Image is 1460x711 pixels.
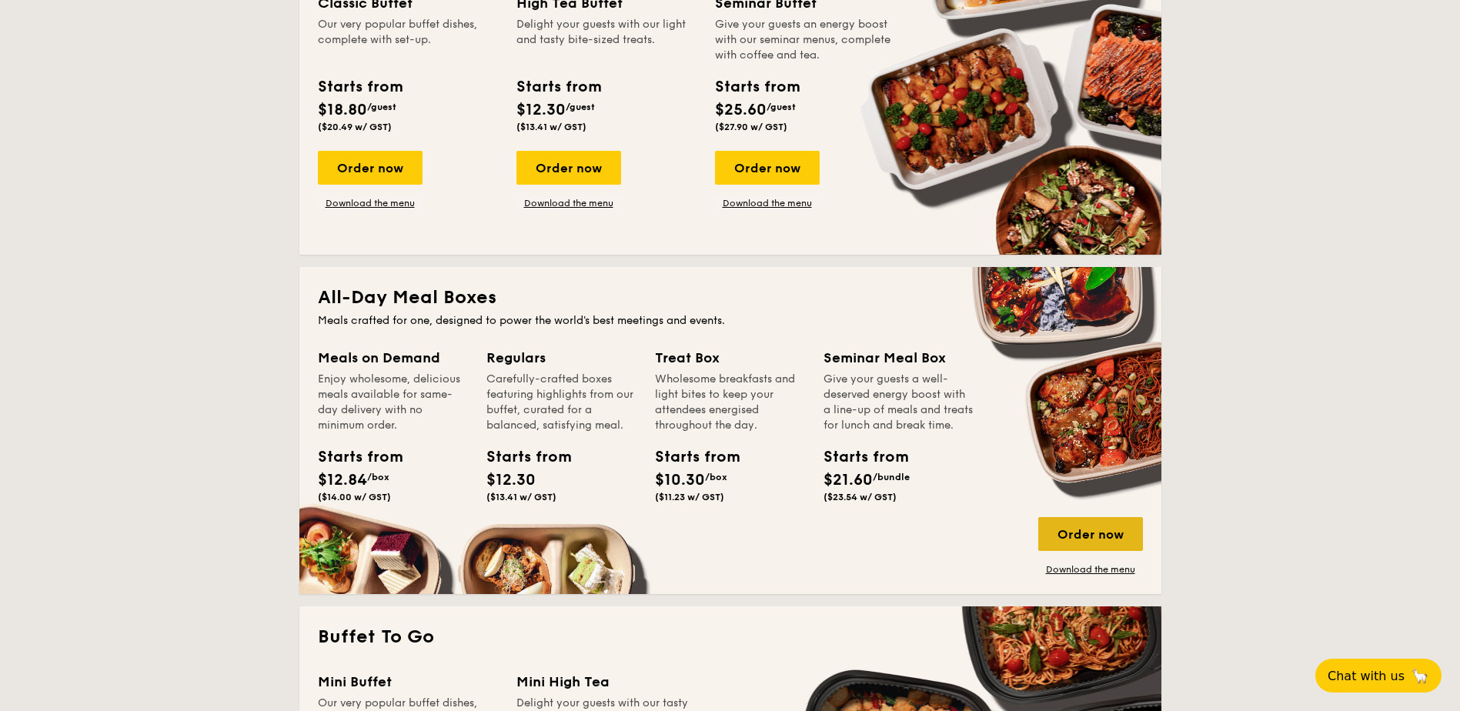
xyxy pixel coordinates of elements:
span: /box [367,472,389,482]
div: Starts from [318,446,387,469]
span: /box [705,472,727,482]
div: Starts from [486,446,556,469]
div: Give your guests a well-deserved energy boost with a line-up of meals and treats for lunch and br... [824,372,974,433]
span: $10.30 [655,471,705,489]
h2: Buffet To Go [318,625,1143,649]
div: Wholesome breakfasts and light bites to keep your attendees energised throughout the day. [655,372,805,433]
span: ($11.23 w/ GST) [655,492,724,502]
span: /bundle [873,472,910,482]
div: Seminar Meal Box [824,347,974,369]
span: $12.84 [318,471,367,489]
a: Download the menu [516,197,621,209]
a: Download the menu [1038,563,1143,576]
div: Meals on Demand [318,347,468,369]
span: $12.30 [516,101,566,119]
div: Regulars [486,347,636,369]
span: $12.30 [486,471,536,489]
div: Our very popular buffet dishes, complete with set-up. [318,17,498,63]
div: Order now [715,151,820,185]
div: Starts from [318,75,402,98]
span: $25.60 [715,101,767,119]
span: $21.60 [824,471,873,489]
div: Starts from [655,446,724,469]
div: Starts from [824,446,893,469]
button: Chat with us🦙 [1315,659,1442,693]
div: Order now [318,151,423,185]
div: Order now [1038,517,1143,551]
div: Meals crafted for one, designed to power the world's best meetings and events. [318,313,1143,329]
span: /guest [767,102,796,112]
span: ($23.54 w/ GST) [824,492,897,502]
span: Chat with us [1328,669,1405,683]
div: Starts from [715,75,799,98]
span: $18.80 [318,101,367,119]
div: Give your guests an energy boost with our seminar menus, complete with coffee and tea. [715,17,895,63]
a: Download the menu [715,197,820,209]
a: Download the menu [318,197,423,209]
div: Order now [516,151,621,185]
div: Treat Box [655,347,805,369]
div: Delight your guests with our light and tasty bite-sized treats. [516,17,697,63]
span: /guest [367,102,396,112]
h2: All-Day Meal Boxes [318,285,1143,310]
div: Mini Buffet [318,671,498,693]
span: ($20.49 w/ GST) [318,122,392,132]
span: ($27.90 w/ GST) [715,122,787,132]
span: ($13.41 w/ GST) [516,122,586,132]
span: ($14.00 w/ GST) [318,492,391,502]
span: /guest [566,102,595,112]
div: Enjoy wholesome, delicious meals available for same-day delivery with no minimum order. [318,372,468,433]
div: Starts from [516,75,600,98]
span: 🦙 [1411,667,1429,685]
div: Mini High Tea [516,671,697,693]
span: ($13.41 w/ GST) [486,492,556,502]
div: Carefully-crafted boxes featuring highlights from our buffet, curated for a balanced, satisfying ... [486,372,636,433]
